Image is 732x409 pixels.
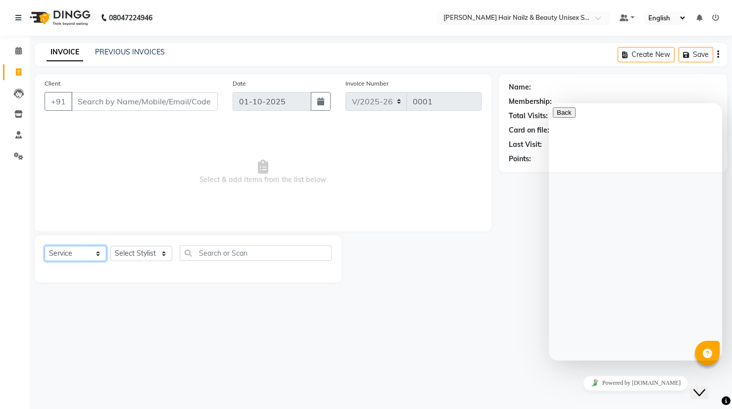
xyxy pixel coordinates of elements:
[95,47,165,56] a: PREVIOUS INVOICES
[679,47,713,62] button: Save
[509,96,552,107] div: Membership:
[690,369,722,399] iframe: chat widget
[47,44,83,61] a: INVOICE
[549,103,722,361] iframe: chat widget
[25,4,93,32] img: logo
[618,47,675,62] button: Create New
[345,79,389,88] label: Invoice Number
[71,92,218,111] input: Search by Name/Mobile/Email/Code
[509,111,548,121] div: Total Visits:
[45,79,60,88] label: Client
[45,123,482,222] span: Select & add items from the list below
[109,4,152,32] b: 08047224946
[509,125,549,136] div: Card on file:
[45,92,72,111] button: +91
[509,82,531,92] div: Name:
[233,79,246,88] label: Date
[509,139,542,150] div: Last Visit:
[180,245,332,261] input: Search or Scan
[509,154,531,164] div: Points:
[549,372,722,394] iframe: chat widget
